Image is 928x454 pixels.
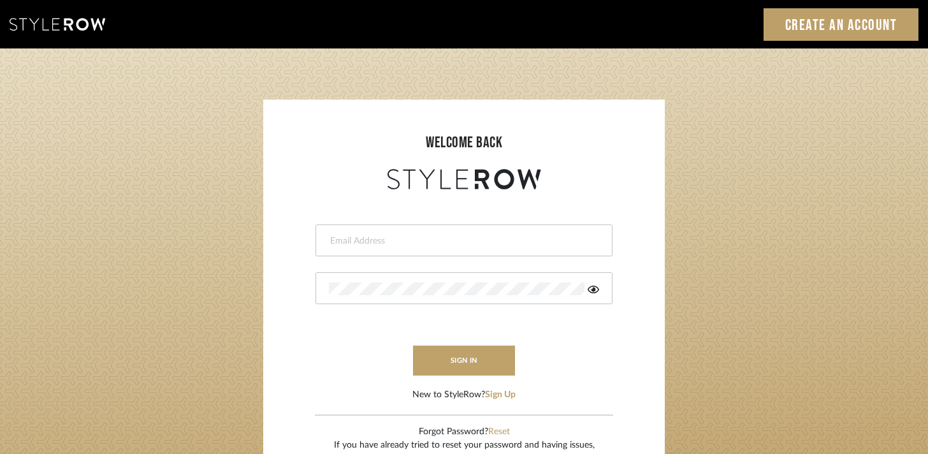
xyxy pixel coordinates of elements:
[485,388,516,402] button: Sign Up
[488,425,510,439] button: Reset
[329,235,596,247] input: Email Address
[413,346,515,376] button: sign in
[412,388,516,402] div: New to StyleRow?
[276,131,652,154] div: welcome back
[334,425,595,439] div: Forgot Password?
[764,8,919,41] a: Create an Account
